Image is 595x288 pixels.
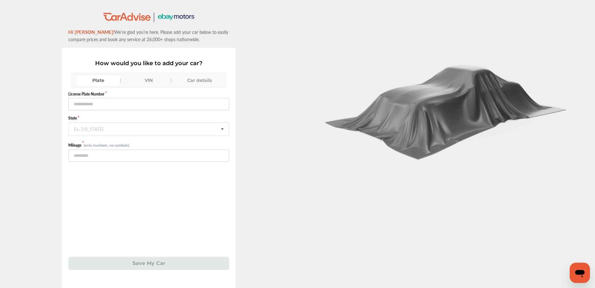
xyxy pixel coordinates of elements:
[68,143,83,148] label: Mileage
[68,115,229,121] label: State
[76,75,120,85] div: Plate
[68,91,229,97] label: License Plate Number
[570,263,590,283] iframe: Button to launch messaging window
[320,58,573,160] img: carCoverBlack.2823a3dccd746e18b3f8.png
[177,75,222,85] div: Car details
[68,28,114,35] span: Hi [PERSON_NAME]!
[74,126,103,130] div: Ex. [US_STATE]
[127,75,171,85] div: VIN
[68,60,229,67] p: How would you like to add your car?
[68,29,228,42] span: We’re glad you’re here. Please add your car below to easily compare prices and book any service a...
[84,143,129,148] small: (only numbers, no symbols)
